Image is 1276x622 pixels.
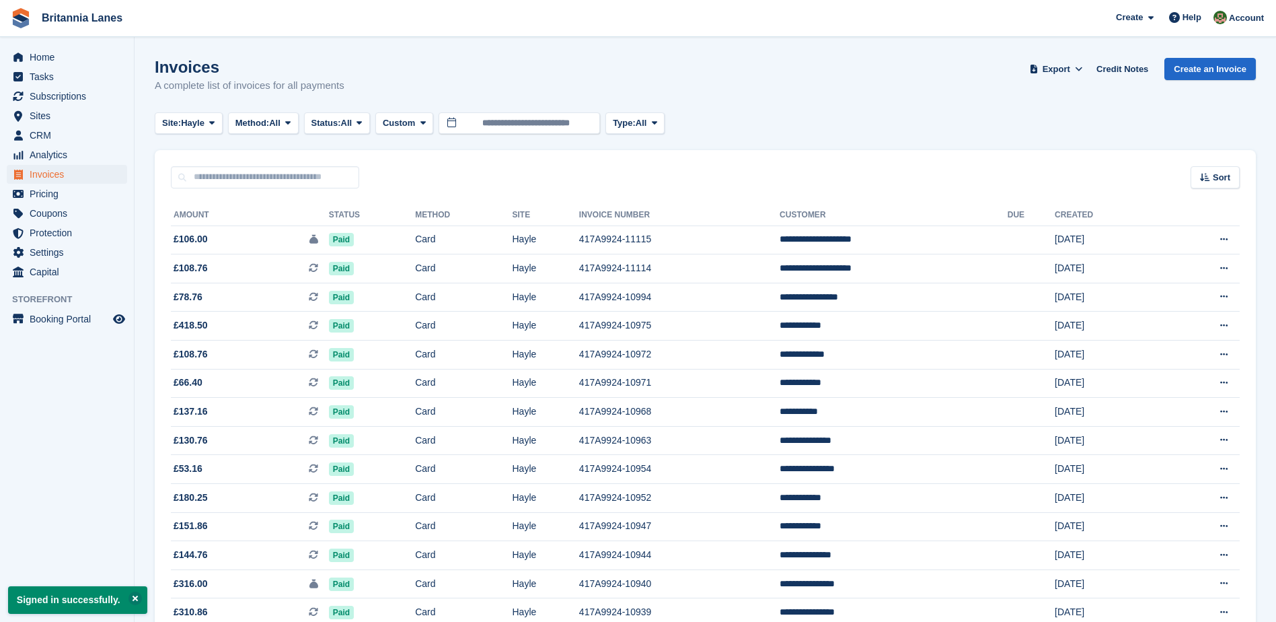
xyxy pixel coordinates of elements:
span: £78.76 [174,290,202,304]
th: Invoice Number [579,205,780,226]
td: 417A9924-10952 [579,484,780,513]
td: Card [415,484,512,513]
td: Card [415,369,512,398]
td: 417A9924-10954 [579,455,780,484]
span: £180.25 [174,491,208,505]
td: Card [415,283,512,312]
td: Card [415,226,512,254]
td: Hayle [513,426,579,455]
td: [DATE] [1055,341,1162,370]
span: Custom [383,116,415,130]
a: menu [7,223,127,242]
span: Home [30,48,110,67]
th: Amount [171,205,329,226]
td: 417A9924-10994 [579,283,780,312]
span: Paid [329,348,354,361]
span: Paid [329,491,354,505]
td: [DATE] [1055,254,1162,283]
td: Card [415,426,512,455]
a: Credit Notes [1091,58,1154,80]
td: Hayle [513,283,579,312]
span: Paid [329,319,354,333]
td: [DATE] [1055,455,1162,484]
a: menu [7,184,127,203]
td: [DATE] [1055,484,1162,513]
span: Paid [329,462,354,476]
span: Hayle [181,116,204,130]
span: Paid [329,549,354,562]
td: Hayle [513,541,579,570]
span: Paid [329,606,354,619]
a: menu [7,87,127,106]
a: Britannia Lanes [36,7,128,29]
td: [DATE] [1055,541,1162,570]
span: Status: [311,116,341,130]
span: £137.16 [174,405,208,419]
td: Hayle [513,455,579,484]
span: All [341,116,352,130]
button: Export [1026,58,1086,80]
img: Sam Wooldridge [1213,11,1227,24]
td: 417A9924-10975 [579,312,780,341]
span: Pricing [30,184,110,203]
td: [DATE] [1055,226,1162,254]
td: Hayle [513,398,579,427]
a: menu [7,67,127,86]
button: Custom [375,112,433,135]
td: 417A9924-10944 [579,541,780,570]
td: [DATE] [1055,312,1162,341]
span: £108.76 [174,347,208,361]
button: Status: All [304,112,370,135]
td: 417A9924-10963 [579,426,780,455]
td: Card [415,541,512,570]
button: Method: All [228,112,299,135]
td: [DATE] [1055,512,1162,541]
h1: Invoices [155,58,344,76]
p: A complete list of invoices for all payments [155,78,344,94]
td: 417A9924-10972 [579,341,780,370]
span: Sites [30,106,110,125]
p: Signed in successfully. [8,586,147,614]
td: Hayle [513,484,579,513]
td: Card [415,455,512,484]
a: Preview store [111,311,127,327]
span: £53.16 [174,462,202,476]
td: Card [415,254,512,283]
span: Tasks [30,67,110,86]
span: £144.76 [174,548,208,562]
span: Paid [329,434,354,448]
span: Protection [30,223,110,242]
span: Type: [613,116,636,130]
button: Type: All [605,112,665,135]
span: Help [1183,11,1201,24]
span: £418.50 [174,318,208,333]
a: menu [7,310,127,329]
td: Card [415,341,512,370]
span: £316.00 [174,577,208,591]
span: Subscriptions [30,87,110,106]
a: menu [7,106,127,125]
span: Paid [329,578,354,591]
span: Settings [30,243,110,262]
td: 417A9924-11114 [579,254,780,283]
td: [DATE] [1055,369,1162,398]
th: Customer [780,205,1008,226]
th: Due [1008,205,1055,226]
td: 417A9924-11115 [579,226,780,254]
th: Created [1055,205,1162,226]
span: Paid [329,262,354,275]
span: Site: [162,116,181,130]
td: Hayle [513,369,579,398]
td: Hayle [513,226,579,254]
a: menu [7,263,127,281]
td: Card [415,512,512,541]
td: Card [415,569,512,598]
td: [DATE] [1055,283,1162,312]
span: Paid [329,405,354,419]
td: Hayle [513,312,579,341]
span: Paid [329,520,354,533]
td: 417A9924-10968 [579,398,780,427]
span: £310.86 [174,605,208,619]
span: Invoices [30,165,110,184]
span: Capital [30,263,110,281]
